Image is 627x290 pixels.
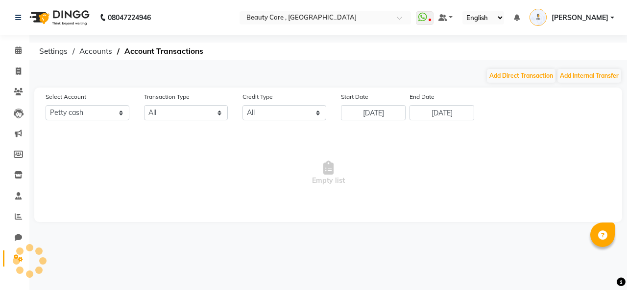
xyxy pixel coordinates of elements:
[25,4,92,31] img: logo
[34,43,72,60] span: Settings
[341,92,368,101] label: Start Date
[108,4,151,31] b: 08047224946
[557,69,621,83] button: Add Internal Transfer
[410,92,434,101] label: End Date
[530,9,547,26] img: Pranav Kanase
[552,13,608,23] span: [PERSON_NAME]
[341,105,406,120] input: Start Date
[242,92,273,101] label: Credit Type
[120,43,208,60] span: Account Transactions
[74,43,117,60] span: Accounts
[487,69,555,83] button: Add Direct Transaction
[144,92,190,101] label: Transaction Type
[410,105,474,120] input: End Date
[46,92,86,101] label: Select Account
[34,124,622,222] span: Empty list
